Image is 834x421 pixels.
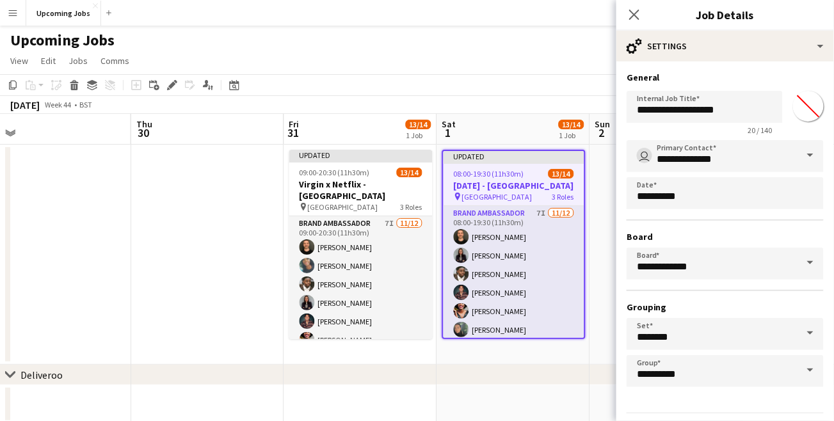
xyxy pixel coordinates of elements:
[552,192,574,202] span: 3 Roles
[627,231,824,242] h3: Board
[42,100,74,109] span: Week 44
[26,1,101,26] button: Upcoming Jobs
[442,150,586,339] app-job-card: Updated08:00-19:30 (11h30m)13/14[DATE] - [GEOGRAPHIC_DATA] [GEOGRAPHIC_DATA]3 RolesBrand Ambassad...
[442,118,456,130] span: Sat
[308,202,378,212] span: [GEOGRAPHIC_DATA]
[63,52,93,69] a: Jobs
[444,180,584,191] h3: [DATE] - [GEOGRAPHIC_DATA]
[549,169,574,179] span: 13/14
[134,125,152,140] span: 30
[616,6,834,23] h3: Job Details
[397,168,422,177] span: 13/14
[738,125,783,135] span: 20 / 140
[593,125,611,140] span: 2
[10,31,115,50] h1: Upcoming Jobs
[36,52,61,69] a: Edit
[289,179,433,202] h3: Virgin x Netflix - [GEOGRAPHIC_DATA]
[100,55,129,67] span: Comms
[444,151,584,161] div: Updated
[79,100,92,109] div: BST
[136,118,152,130] span: Thu
[20,369,63,381] div: Deliveroo
[559,120,584,129] span: 13/14
[401,202,422,212] span: 3 Roles
[10,99,40,111] div: [DATE]
[68,55,88,67] span: Jobs
[454,169,524,179] span: 08:00-19:30 (11h30m)
[289,150,433,339] app-job-card: Updated09:00-20:30 (11h30m)13/14Virgin x Netflix - [GEOGRAPHIC_DATA] [GEOGRAPHIC_DATA]3 RolesBran...
[289,150,433,160] div: Updated
[595,118,611,130] span: Sun
[5,52,33,69] a: View
[616,31,834,61] div: Settings
[41,55,56,67] span: Edit
[627,72,824,83] h3: General
[627,301,824,313] h3: Grouping
[462,192,533,202] span: [GEOGRAPHIC_DATA]
[440,125,456,140] span: 1
[406,120,431,129] span: 13/14
[300,168,370,177] span: 09:00-20:30 (11h30m)
[10,55,28,67] span: View
[289,118,300,130] span: Fri
[559,131,584,140] div: 1 Job
[406,131,431,140] div: 1 Job
[95,52,134,69] a: Comms
[287,125,300,140] span: 31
